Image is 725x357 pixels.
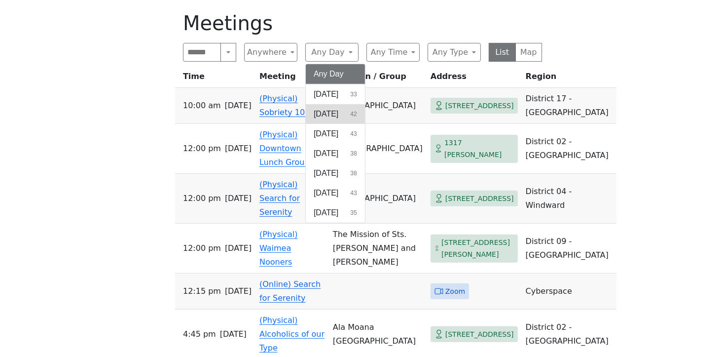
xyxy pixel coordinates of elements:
button: [DATE]43 results [306,124,365,144]
button: Anywhere [244,43,297,62]
td: District 02 - [GEOGRAPHIC_DATA] [522,124,616,174]
span: [DATE] [314,207,338,219]
span: 1317 [PERSON_NAME] [444,137,514,161]
span: [DATE] [225,284,252,298]
th: Location / Group [329,70,427,88]
span: 35 results [350,208,357,217]
th: Time [175,70,255,88]
span: 12:00 PM [183,241,221,255]
span: 42 results [350,110,357,119]
td: District 17 - [GEOGRAPHIC_DATA] [522,88,616,124]
button: Any Day [305,43,359,62]
td: District 09 - [GEOGRAPHIC_DATA] [522,224,616,274]
span: [DATE] [314,88,338,100]
td: Cyberspace [522,274,616,310]
th: Address [427,70,522,88]
h1: Meetings [183,11,542,35]
span: [DATE] [220,327,247,341]
th: Meeting [255,70,329,88]
button: [DATE]33 results [306,84,365,104]
button: Search [220,43,236,62]
div: Any Day [305,64,365,223]
span: [DATE] [225,241,252,255]
span: [STREET_ADDRESS][PERSON_NAME] [441,237,514,261]
span: [DATE] [314,128,338,140]
a: (Physical) Search for Serenity [259,180,300,217]
span: [DATE] [225,192,252,205]
button: [DATE]35 results [306,203,365,223]
td: The Mission of Sts. [PERSON_NAME] and [PERSON_NAME] [329,224,427,274]
td: District 04 - Windward [522,174,616,224]
a: (Physical) Sobriety 101 [259,94,310,117]
th: Region [522,70,616,88]
span: [DATE] [225,99,252,113]
span: 38 results [350,149,357,158]
span: 43 results [350,189,357,198]
span: [DATE] [225,142,252,156]
button: Map [515,43,543,62]
a: (Online) Search for Serenity [259,279,321,303]
button: [DATE]42 results [306,104,365,124]
a: (Physical) Downtown Lunch Group [259,130,310,167]
span: 12:00 PM [183,142,221,156]
button: [DATE]38 results [306,144,365,163]
a: (Physical) Alcoholics of our Type [259,316,325,353]
button: Any Type [428,43,481,62]
button: [DATE]43 results [306,183,365,203]
span: [DATE] [314,148,338,159]
span: 38 results [350,169,357,178]
span: [STREET_ADDRESS] [445,193,514,205]
span: [DATE] [314,167,338,179]
button: Any Time [366,43,420,62]
span: [STREET_ADDRESS] [445,100,514,112]
span: 33 results [350,90,357,99]
button: List [489,43,516,62]
a: (Physical) Waimea Nooners [259,230,298,267]
span: 12:15 PM [183,284,221,298]
input: Search [183,43,221,62]
td: [GEOGRAPHIC_DATA] [329,88,427,124]
button: [DATE]38 results [306,163,365,183]
span: [STREET_ADDRESS] [445,328,514,341]
span: 4:45 PM [183,327,216,341]
button: Any Day [306,64,365,84]
span: Zoom [445,285,465,298]
span: 12:00 PM [183,192,221,205]
td: [GEOGRAPHIC_DATA] [329,174,427,224]
span: [DATE] [314,108,338,120]
span: 10:00 AM [183,99,221,113]
td: [DEMOGRAPHIC_DATA] [329,124,427,174]
span: [DATE] [314,187,338,199]
span: 43 results [350,129,357,138]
